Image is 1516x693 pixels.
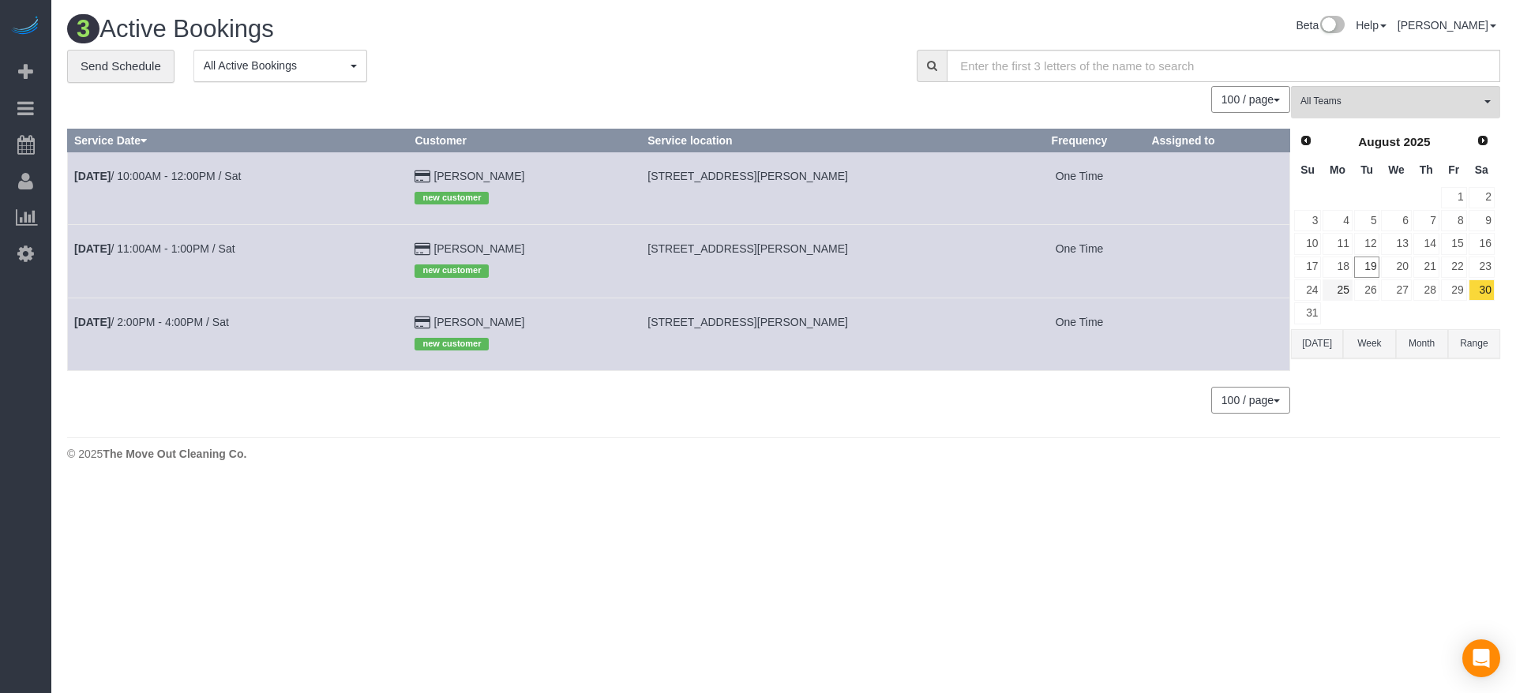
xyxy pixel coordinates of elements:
[1441,187,1467,208] a: 1
[1211,86,1290,113] button: 100 / page
[1291,86,1500,118] button: All Teams
[204,58,347,73] span: All Active Bookings
[641,298,1014,370] td: Service location
[1441,233,1467,254] a: 15
[1296,19,1345,32] a: Beta
[641,152,1014,224] td: Service location
[1145,225,1290,298] td: Assigned to
[1343,329,1395,358] button: Week
[74,170,241,182] a: [DATE]/ 10:00AM - 12:00PM / Sat
[433,242,524,255] a: [PERSON_NAME]
[1295,130,1317,152] a: Prev
[1300,95,1480,108] span: All Teams
[1472,130,1494,152] a: Next
[74,316,229,328] a: [DATE]/ 2:00PM - 4:00PM / Sat
[1323,257,1352,278] a: 18
[1354,257,1380,278] a: 19
[1469,233,1495,254] a: 16
[1354,233,1380,254] a: 12
[103,448,246,460] strong: The Move Out Cleaning Co.
[1441,210,1467,231] a: 8
[1294,279,1321,301] a: 24
[67,14,99,43] span: 3
[647,242,848,255] span: [STREET_ADDRESS][PERSON_NAME]
[641,129,1014,152] th: Service location
[74,316,111,328] b: [DATE]
[1356,19,1387,32] a: Help
[1354,210,1380,231] a: 5
[1294,257,1321,278] a: 17
[1300,163,1315,176] span: Sunday
[1469,187,1495,208] a: 2
[1388,163,1405,176] span: Wednesday
[1014,152,1145,224] td: Frequency
[647,170,848,182] span: [STREET_ADDRESS][PERSON_NAME]
[1448,163,1459,176] span: Friday
[1291,86,1500,111] ol: All Teams
[408,152,641,224] td: Customer
[415,192,489,204] span: new customer
[415,244,430,255] i: Credit Card Payment
[1145,152,1290,224] td: Assigned to
[1413,233,1439,254] a: 14
[1396,329,1448,358] button: Month
[947,50,1500,82] input: Enter the first 3 letters of the name to search
[408,225,641,298] td: Customer
[1420,163,1433,176] span: Thursday
[1014,129,1145,152] th: Frequency
[1441,257,1467,278] a: 22
[1381,210,1411,231] a: 6
[1014,225,1145,298] td: Frequency
[1354,279,1380,301] a: 26
[1319,16,1345,36] img: New interface
[1469,257,1495,278] a: 23
[1413,210,1439,231] a: 7
[1441,279,1467,301] a: 29
[74,242,111,255] b: [DATE]
[68,152,408,224] td: Schedule date
[1469,210,1495,231] a: 9
[74,242,235,255] a: [DATE]/ 11:00AM - 1:00PM / Sat
[1211,387,1290,414] button: 100 / page
[647,316,848,328] span: [STREET_ADDRESS][PERSON_NAME]
[433,316,524,328] a: [PERSON_NAME]
[415,264,489,277] span: new customer
[1294,233,1321,254] a: 10
[1448,329,1500,358] button: Range
[1403,135,1430,148] span: 2025
[1291,329,1343,358] button: [DATE]
[1475,163,1488,176] span: Saturday
[193,50,367,82] button: All Active Bookings
[641,225,1014,298] td: Service location
[68,129,408,152] th: Service Date
[67,16,772,43] h1: Active Bookings
[1381,233,1411,254] a: 13
[1145,298,1290,370] td: Assigned to
[415,317,430,328] i: Credit Card Payment
[1381,257,1411,278] a: 20
[68,225,408,298] td: Schedule date
[68,298,408,370] td: Schedule date
[1477,134,1489,147] span: Next
[1323,279,1352,301] a: 25
[1212,86,1290,113] nav: Pagination navigation
[67,50,174,83] a: Send Schedule
[1014,298,1145,370] td: Frequency
[415,171,430,182] i: Credit Card Payment
[9,16,41,38] img: Automaid Logo
[408,129,641,152] th: Customer
[74,170,111,182] b: [DATE]
[415,338,489,350] span: new customer
[1330,163,1345,176] span: Monday
[408,298,641,370] td: Customer
[1212,387,1290,414] nav: Pagination navigation
[1381,279,1411,301] a: 27
[1413,279,1439,301] a: 28
[1398,19,1496,32] a: [PERSON_NAME]
[1462,639,1500,677] div: Open Intercom Messenger
[1358,135,1400,148] span: August
[1145,129,1290,152] th: Assigned to
[1469,279,1495,301] a: 30
[1294,302,1321,324] a: 31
